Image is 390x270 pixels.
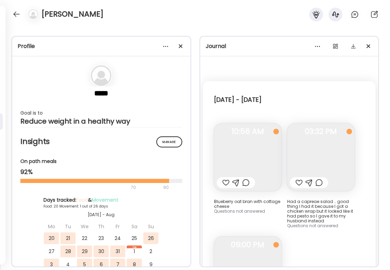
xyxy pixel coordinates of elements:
h2: Insights [20,136,182,147]
img: bg-avatar-default.svg [28,9,38,19]
div: 29 [77,245,92,257]
div: Food: 20 Movement: 1 out of 26 days [43,204,159,209]
div: [DATE] - Aug [43,212,159,218]
div: 90 [163,183,169,192]
div: [DATE] - [DATE] [214,96,262,104]
div: We [77,221,92,232]
h4: [PERSON_NAME] [41,9,104,20]
div: Days tracked: & [43,196,159,204]
div: Had a capreae salad … good thing I had it because I got a chicken wrap but it looked like it had ... [287,199,355,223]
div: 92% [20,168,182,176]
div: 24 [110,232,125,244]
span: Food [76,196,88,203]
div: 27 [44,245,59,257]
div: Aug [127,245,142,248]
div: Th [94,221,109,232]
div: Reduce weight in a healthy way [20,117,182,125]
div: Goal is to [20,109,182,117]
span: Movement [92,196,118,203]
div: Blueberry oat bran with cottage cheese [214,199,282,209]
div: Manage [156,136,182,147]
div: Sa [127,221,142,232]
div: Mo [44,221,59,232]
div: 20 [44,232,59,244]
span: Questions not answered [214,208,265,214]
div: 1 [127,245,142,257]
span: 10:56 AM [214,128,282,135]
span: 03:32 PM [287,128,355,135]
div: 26 [143,232,158,244]
div: On path meals [20,158,182,165]
div: 21 [60,232,76,244]
div: 31 [110,245,125,257]
div: 23 [94,232,109,244]
div: Tu [60,221,76,232]
div: 2 [143,245,158,257]
img: bg-avatar-default.svg [91,65,111,86]
div: Fr [110,221,125,232]
div: 28 [60,245,76,257]
span: Questions not answered [287,223,338,229]
div: 30 [94,245,109,257]
div: 70 [20,183,161,192]
div: Su [143,221,158,232]
div: Profile [18,42,185,50]
div: 25 [127,232,142,244]
span: 09:00 PM [214,242,282,248]
div: 22 [77,232,92,244]
div: Journal [206,42,373,50]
